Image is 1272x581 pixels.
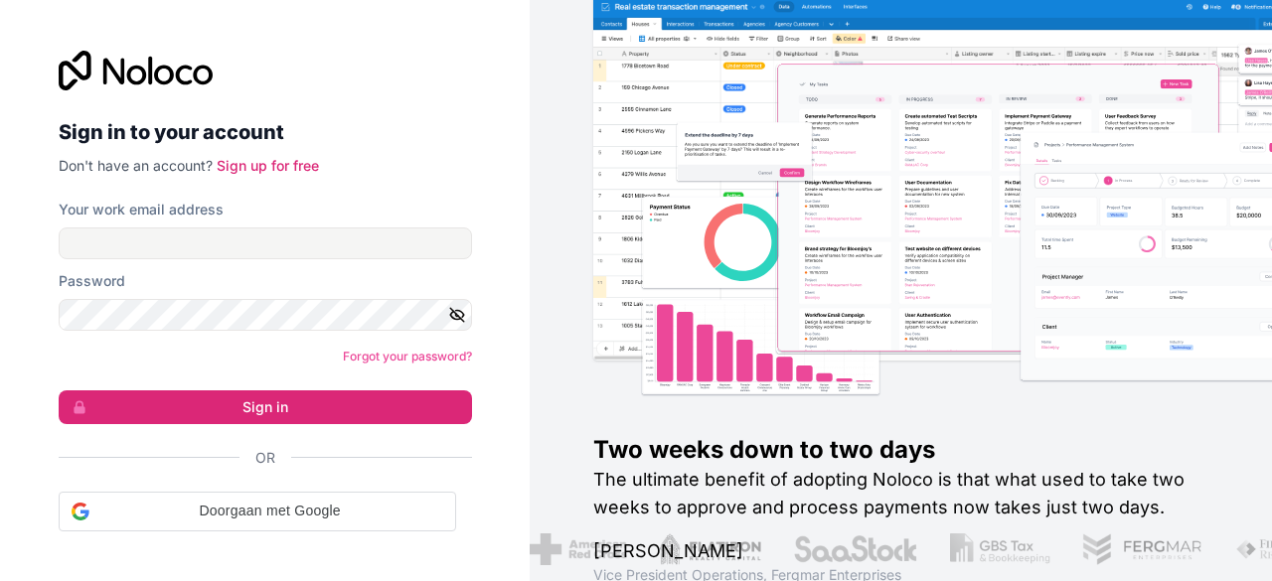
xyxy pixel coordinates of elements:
h1: [PERSON_NAME] [593,537,1208,565]
input: Password [59,299,472,331]
div: Doorgaan met Google [59,492,456,531]
h2: Sign in to your account [59,114,472,150]
a: Forgot your password? [343,349,472,363]
label: Your work email address [59,200,224,219]
span: Doorgaan met Google [97,501,443,521]
label: Password [59,271,125,291]
span: Don't have an account? [59,157,213,174]
img: /assets/american-red-cross-BAupjrZR.png [515,533,611,565]
span: Or [255,448,275,468]
input: Email address [59,227,472,259]
h2: The ultimate benefit of adopting Noloco is that what used to take two weeks to approve and proces... [593,466,1208,521]
h1: Two weeks down to two days [593,434,1208,466]
button: Sign in [59,390,472,424]
a: Sign up for free [217,157,319,174]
